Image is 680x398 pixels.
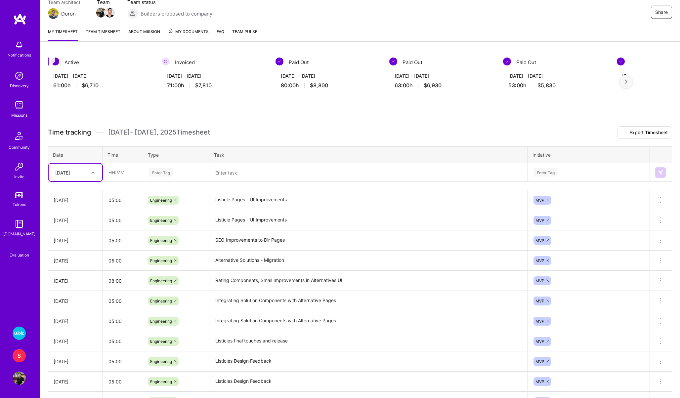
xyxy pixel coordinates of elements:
div: 61:00 h [53,82,149,89]
img: Submit [658,170,663,175]
i: icon Mail [78,11,84,16]
textarea: SEO Improvements to Dir Pages [210,231,527,250]
div: Paid Out [503,58,609,67]
div: [DATE] [54,277,97,284]
div: 53:00 h [508,82,604,89]
div: Active [48,58,154,67]
div: [DATE] - [DATE] [281,72,376,79]
div: [DATE] - [DATE] [53,72,149,79]
a: My Documents [168,28,209,41]
img: Team Architect [48,8,59,19]
div: [DATE] [54,257,97,264]
th: Task [209,147,528,163]
img: Builders proposed to company [127,8,138,19]
div: [DATE] [54,378,97,385]
img: Paid Out [617,58,625,65]
div: Initiative [532,151,645,158]
input: HH:MM [103,232,143,249]
div: Invoiced [162,58,268,67]
img: Community [11,128,27,144]
span: Engineering [150,218,172,223]
textarea: Listicles Design Feedback [210,352,527,371]
input: HH:MM [103,191,143,209]
img: Paid Out [503,58,511,65]
div: [DATE] - [DATE] [167,72,262,79]
span: Engineering [150,379,172,384]
span: $6,930 [424,82,442,89]
div: Discovery [10,82,29,89]
img: Wolt - Fintech: Payments Expansion Team [13,327,26,340]
span: MVP [535,379,544,384]
div: Notifications [8,52,31,59]
input: HH:MM [103,333,143,350]
div: Evaluation [10,252,29,259]
textarea: Rating Components, Small Improvements in Alternatives UI [210,271,527,290]
span: MVP [535,339,544,344]
img: User Avatar [13,372,26,385]
textarea: Listicle Pages - UI Improvements [210,191,527,210]
div: 80:00 h [281,82,376,89]
div: Enter Tag [149,167,173,178]
div: Missions [11,112,27,119]
span: Engineering [150,278,172,283]
img: guide book [13,217,26,230]
div: [DATE] [54,358,97,365]
div: Doron [61,10,76,17]
input: HH:MM [103,373,143,390]
img: Team Member Avatar [105,8,115,18]
th: Type [143,147,209,163]
img: Active [51,58,59,65]
img: teamwork [13,99,26,112]
input: HH:MM [103,353,143,370]
div: [DATE] [54,298,97,304]
div: [DATE] [54,338,97,345]
div: Community [9,144,30,151]
a: FAQ [217,28,224,41]
div: Time [107,151,138,158]
span: MVP [535,198,544,203]
img: bell [13,38,26,52]
span: MVP [535,278,544,283]
button: Share [651,6,672,19]
div: Paid Out [276,58,381,67]
span: Engineering [150,258,172,263]
img: Team Member Avatar [96,8,106,18]
input: HH:MM [103,164,143,181]
img: discovery [13,69,26,82]
input: HH:MM [103,212,143,229]
input: HH:MM [103,292,143,310]
img: logo [13,13,26,25]
button: Export Timesheet [617,126,672,139]
span: MVP [535,218,544,223]
div: 63:00 h [395,82,490,89]
span: $8,800 [310,82,328,89]
textarea: Listicle Pages - UI Improvements [210,211,527,230]
span: Share [655,9,668,16]
div: [DATE] [55,169,70,176]
img: tokens [15,192,23,198]
div: Enter Tag [533,167,558,178]
div: [DATE] [54,217,97,224]
span: MVP [535,258,544,263]
span: Team Pulse [232,29,257,34]
span: [DATE] - [DATE] , 2025 Timesheet [108,128,210,137]
div: [DATE] [54,318,97,325]
span: $7,810 [195,82,212,89]
div: [DATE] - [DATE] [395,72,490,79]
img: right [625,79,627,84]
textarea: Listicles final touches and release [210,332,527,351]
span: My Documents [168,28,209,35]
div: S [13,349,26,362]
input: HH:MM [103,312,143,330]
i: icon Chevron [91,171,95,174]
img: Invoiced [162,58,170,65]
div: [DATE] [54,237,97,244]
input: HH:MM [103,252,143,269]
div: Invite [14,173,24,180]
span: Engineering [150,339,172,344]
textarea: Listicles Design Feedback [210,372,527,391]
a: S [11,349,27,362]
span: Builders proposed to company [141,10,212,17]
i: icon Download [621,131,627,135]
textarea: Integrating Solution Components with Alternative Pages [210,292,527,310]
